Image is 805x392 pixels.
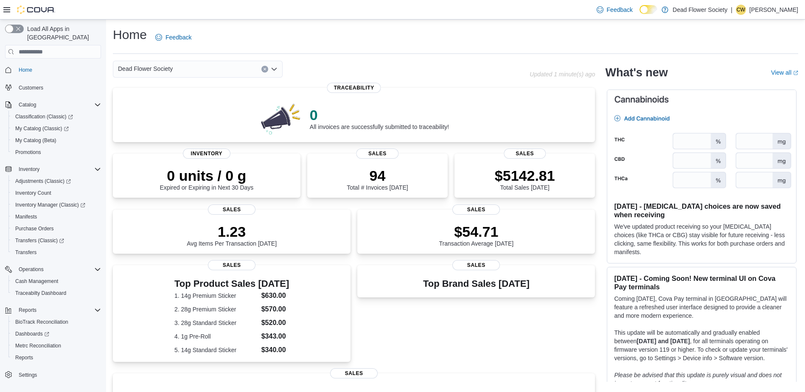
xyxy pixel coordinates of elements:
[15,319,68,325] span: BioTrack Reconciliation
[208,260,255,270] span: Sales
[452,204,500,215] span: Sales
[8,328,104,340] a: Dashboards
[24,25,101,42] span: Load All Apps in [GEOGRAPHIC_DATA]
[12,123,101,134] span: My Catalog (Classic)
[2,99,104,111] button: Catalog
[12,353,36,363] a: Reports
[8,123,104,134] a: My Catalog (Classic)
[261,318,289,328] dd: $520.00
[165,33,191,42] span: Feedback
[614,202,789,219] h3: [DATE] - [MEDICAL_DATA] choices are now saved when receiving
[749,5,798,15] p: [PERSON_NAME]
[15,237,64,244] span: Transfers (Classic)
[15,370,40,380] a: Settings
[614,328,789,362] p: This update will be automatically and gradually enabled between , for all terminals operating on ...
[640,5,657,14] input: Dark Mode
[2,369,104,381] button: Settings
[174,291,258,300] dt: 1. 14g Premium Sticker
[174,305,258,314] dt: 2. 28g Premium Sticker
[8,316,104,328] button: BioTrack Reconciliation
[12,200,89,210] a: Inventory Manager (Classic)
[12,123,72,134] a: My Catalog (Classic)
[15,125,69,132] span: My Catalog (Classic)
[12,235,67,246] a: Transfers (Classic)
[12,288,70,298] a: Traceabilty Dashboard
[15,213,37,220] span: Manifests
[19,67,32,73] span: Home
[8,246,104,258] button: Transfers
[174,319,258,327] dt: 3. 28g Standard Sticker
[12,112,101,122] span: Classification (Classic)
[15,225,54,232] span: Purchase Orders
[771,69,798,76] a: View allExternal link
[15,113,73,120] span: Classification (Classic)
[12,288,101,298] span: Traceabilty Dashboard
[12,212,101,222] span: Manifests
[593,1,636,18] a: Feedback
[15,264,47,274] button: Operations
[118,64,173,74] span: Dead Flower Society
[271,66,278,73] button: Open list of options
[12,135,60,146] a: My Catalog (Beta)
[737,5,745,15] span: CW
[259,101,303,135] img: 0
[15,178,71,185] span: Adjustments (Classic)
[15,82,101,92] span: Customers
[8,340,104,352] button: Metrc Reconciliation
[15,249,36,256] span: Transfers
[174,332,258,341] dt: 4. 1g Pre-Roll
[637,338,690,344] strong: [DATE] and [DATE]
[160,167,253,184] p: 0 units / 0 g
[347,167,408,184] p: 94
[12,247,40,258] a: Transfers
[15,370,101,380] span: Settings
[187,223,277,247] div: Avg Items Per Transaction [DATE]
[310,106,449,123] p: 0
[261,345,289,355] dd: $340.00
[12,224,101,234] span: Purchase Orders
[673,5,727,15] p: Dead Flower Society
[8,352,104,364] button: Reports
[423,279,530,289] h3: Top Brand Sales [DATE]
[12,317,101,327] span: BioTrack Reconciliation
[530,71,595,78] p: Updated 1 minute(s) ago
[12,135,101,146] span: My Catalog (Beta)
[15,164,43,174] button: Inventory
[495,167,555,191] div: Total Sales [DATE]
[15,149,41,156] span: Promotions
[8,287,104,299] button: Traceabilty Dashboard
[2,163,104,175] button: Inventory
[330,368,378,378] span: Sales
[439,223,514,240] p: $54.71
[607,6,633,14] span: Feedback
[12,341,101,351] span: Metrc Reconciliation
[347,167,408,191] div: Total # Invoices [DATE]
[12,176,101,186] span: Adjustments (Classic)
[439,223,514,247] div: Transaction Average [DATE]
[12,188,55,198] a: Inventory Count
[12,247,101,258] span: Transfers
[19,101,36,108] span: Catalog
[15,100,39,110] button: Catalog
[187,223,277,240] p: 1.23
[15,202,85,208] span: Inventory Manager (Classic)
[12,341,65,351] a: Metrc Reconciliation
[15,65,36,75] a: Home
[15,305,40,315] button: Reports
[12,329,101,339] span: Dashboards
[15,137,56,144] span: My Catalog (Beta)
[160,167,253,191] div: Expired or Expiring in Next 30 Days
[19,372,37,378] span: Settings
[261,304,289,314] dd: $570.00
[12,224,57,234] a: Purchase Orders
[19,166,39,173] span: Inventory
[8,187,104,199] button: Inventory Count
[8,223,104,235] button: Purchase Orders
[12,353,101,363] span: Reports
[15,278,58,285] span: Cash Management
[15,354,33,361] span: Reports
[15,305,101,315] span: Reports
[614,372,782,387] em: Please be advised that this update is purely visual and does not impact payment functionality.
[12,317,72,327] a: BioTrack Reconciliation
[8,175,104,187] a: Adjustments (Classic)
